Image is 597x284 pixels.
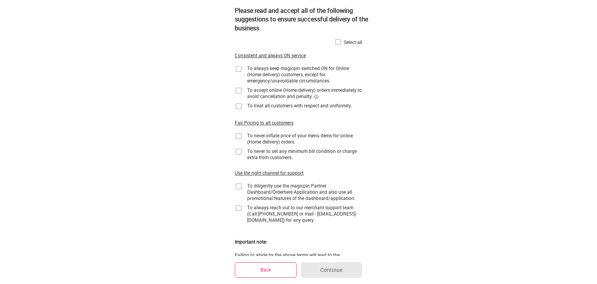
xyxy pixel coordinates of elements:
[314,95,319,99] img: informationCircleBlack.2195f373.svg
[334,38,342,46] img: home-delivery-unchecked-checkbox-icon.f10e6f61.svg
[235,148,243,156] img: home-delivery-unchecked-checkbox-icon.f10e6f61.svg
[247,87,362,99] div: To accept online (Home delivery) orders immediately to avoid cancellation and penalty.
[247,65,362,84] div: To always keep magicpin switched ON for Online (Home delivery) customers, except for emergency/un...
[247,204,362,223] div: To always reach out to our merchant support team (Call [PHONE_NUMBER] or mail - [EMAIL_ADDRESS][D...
[247,148,362,160] div: To never to set any minimum bill condition or charge extra from customers.
[235,65,243,73] img: home-delivery-unchecked-checkbox-icon.f10e6f61.svg
[344,39,362,45] div: Select all
[235,119,293,126] div: Fair Pricing to all customers
[235,52,306,59] div: Consistent and always ON service
[235,238,267,245] div: Important note:
[247,102,352,109] div: To treat all customers with respect and uniformity.
[235,262,297,277] button: Back
[235,132,243,140] img: home-delivery-unchecked-checkbox-icon.f10e6f61.svg
[247,132,362,145] div: To never inflate price of your menu items for online (Home delivery) orders.
[235,87,243,95] img: home-delivery-unchecked-checkbox-icon.f10e6f61.svg
[235,182,243,190] img: home-delivery-unchecked-checkbox-icon.f10e6f61.svg
[301,262,362,278] button: Continue
[235,170,304,176] div: Use the right channel for support
[235,252,362,264] div: Failing to abide by the above terms will lead to the termination of your association with magicpin
[235,204,243,212] img: home-delivery-unchecked-checkbox-icon.f10e6f61.svg
[247,182,362,201] div: To diligently use the magicpin Partner Dashboard/Orderhere Application and also use all promotion...
[235,102,243,110] img: home-delivery-unchecked-checkbox-icon.f10e6f61.svg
